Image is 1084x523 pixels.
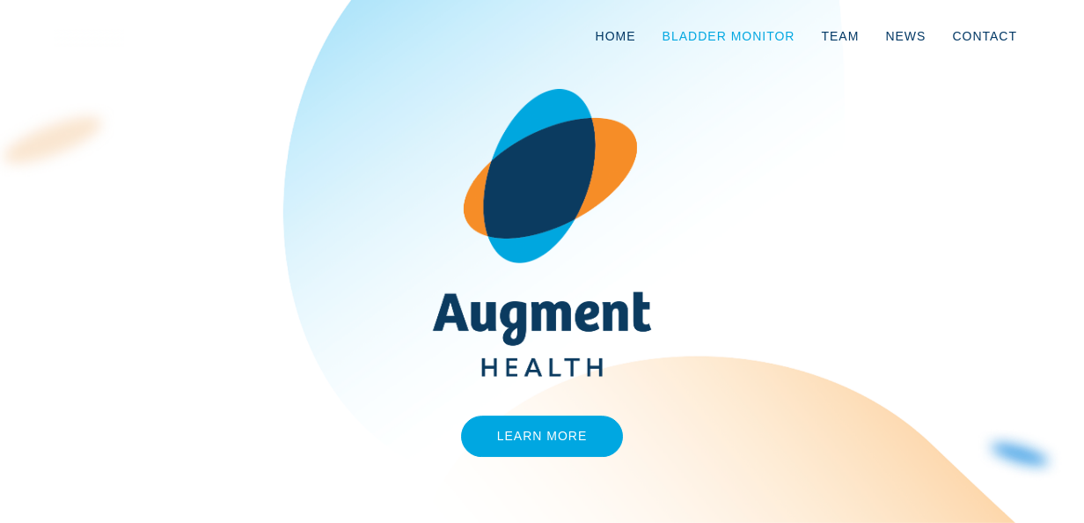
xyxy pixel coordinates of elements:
a: Learn More [461,416,624,457]
img: logo [54,29,124,47]
a: Home [582,7,649,65]
a: Contact [939,7,1030,65]
a: Team [808,7,872,65]
img: AugmentHealth_FullColor_Transparent.png [420,89,664,377]
a: Bladder Monitor [649,7,809,65]
a: News [872,7,939,65]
